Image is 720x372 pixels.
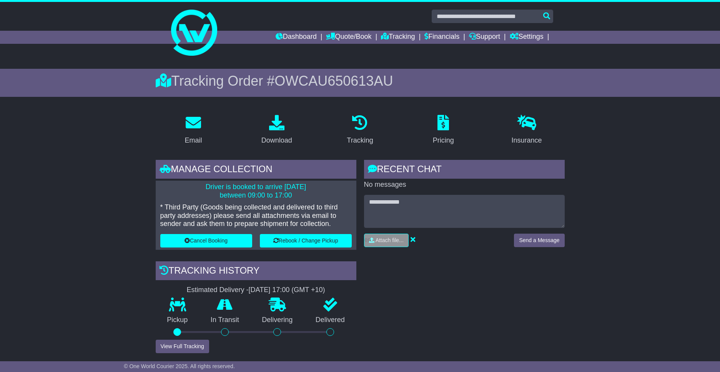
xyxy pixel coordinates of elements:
div: Estimated Delivery - [156,286,356,294]
p: * Third Party (Goods being collected and delivered to third party addresses) please send all atta... [160,203,352,228]
a: Pricing [428,112,459,148]
span: OWCAU650613AU [274,73,393,89]
button: Send a Message [514,234,564,247]
button: Rebook / Change Pickup [260,234,352,247]
a: Financials [424,31,459,44]
a: Tracking [342,112,378,148]
div: Tracking [347,135,373,146]
div: Insurance [512,135,542,146]
div: [DATE] 17:00 (GMT +10) [249,286,325,294]
p: Driver is booked to arrive [DATE] between 09:00 to 17:00 [160,183,352,199]
div: Tracking history [156,261,356,282]
div: Pricing [433,135,454,146]
div: Download [261,135,292,146]
a: Download [256,112,297,148]
button: View Full Tracking [156,340,209,353]
p: Pickup [156,316,200,324]
button: Cancel Booking [160,234,252,247]
div: Email [185,135,202,146]
a: Quote/Book [326,31,371,44]
div: Manage collection [156,160,356,181]
a: Email [180,112,207,148]
span: © One World Courier 2025. All rights reserved. [124,363,235,369]
div: Tracking Order # [156,73,565,89]
a: Settings [510,31,544,44]
div: RECENT CHAT [364,160,565,181]
p: In Transit [199,316,251,324]
a: Support [469,31,500,44]
a: Dashboard [276,31,317,44]
p: No messages [364,181,565,189]
p: Delivered [304,316,356,324]
p: Delivering [251,316,304,324]
a: Insurance [507,112,547,148]
a: Tracking [381,31,415,44]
